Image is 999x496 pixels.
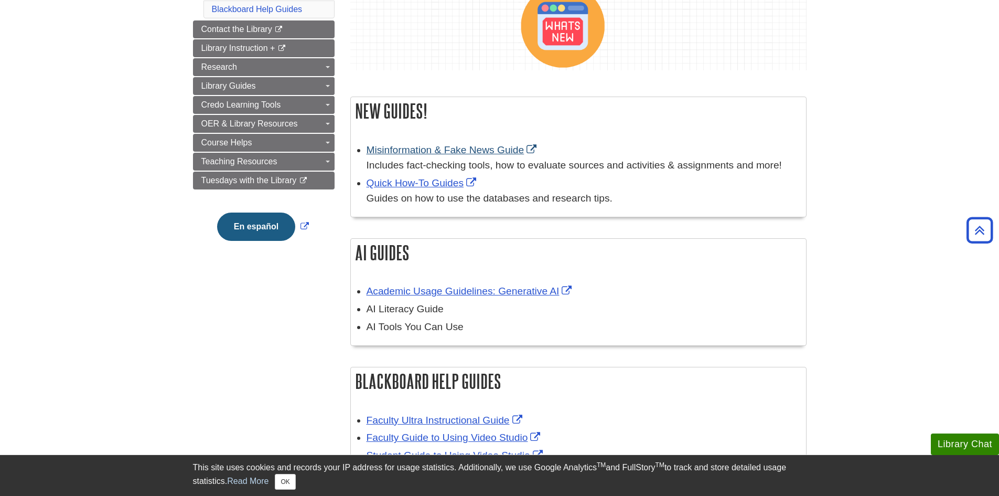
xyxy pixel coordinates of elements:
button: En español [217,213,295,241]
span: OER & Library Resources [201,119,298,128]
a: Tuesdays with the Library [193,172,335,189]
i: This link opens in a new window [274,26,283,33]
a: Link opens in new window [367,144,540,155]
span: Course Helps [201,138,252,147]
a: Course Helps [193,134,335,152]
h2: Blackboard Help Guides [351,367,806,395]
span: Credo Learning Tools [201,100,281,109]
button: Library Chat [931,434,999,455]
a: Teaching Resources [193,153,335,171]
div: This site uses cookies and records your IP address for usage statistics. Additionally, we use Goo... [193,461,807,490]
sup: TM [597,461,606,469]
a: Read More [227,477,268,486]
button: Close [275,474,295,490]
a: Link opens in new window [367,450,545,461]
i: This link opens in a new window [277,45,286,52]
a: Link opens in new window [367,415,525,426]
span: Library Guides [201,81,256,90]
h2: New Guides! [351,97,806,125]
span: AI Tools You Can Use [367,321,464,332]
i: This link opens in a new window [299,177,308,184]
span: Research [201,62,237,71]
a: Link opens in new window [367,432,543,443]
a: Link opens in new window [367,286,575,297]
div: Guides on how to use the databases and research tips. [367,191,801,206]
span: Contact the Library [201,25,272,34]
a: Link opens in new window [367,177,479,188]
span: Library Instruction + [201,44,275,52]
a: Contact the Library [193,20,335,38]
a: Library Instruction + [193,39,335,57]
a: OER & Library Resources [193,115,335,133]
span: Teaching Resources [201,157,277,166]
a: Library Guides [193,77,335,95]
a: Credo Learning Tools [193,96,335,114]
a: Back to Top [963,223,996,237]
span: AI Literacy Guide [367,303,444,314]
a: Link opens in new window [214,222,311,231]
h2: AI Guides [351,239,806,267]
a: Blackboard Help Guides [212,5,303,14]
a: Research [193,58,335,76]
div: Includes fact-checking tools, how to evaluate sources and activities & assignments and more! [367,158,801,173]
sup: TM [656,461,664,469]
span: Tuesdays with the Library [201,176,297,185]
